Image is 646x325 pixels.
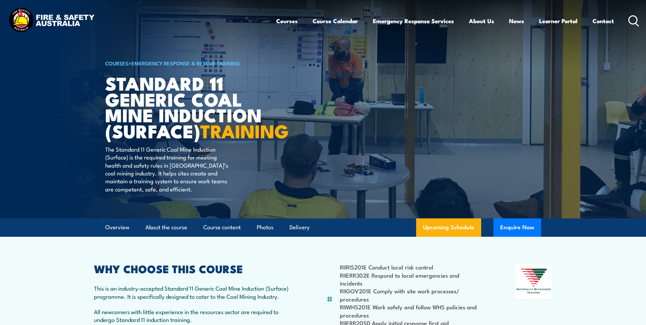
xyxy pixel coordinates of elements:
[289,218,310,236] a: Delivery
[257,218,273,236] a: Photos
[373,12,454,30] a: Emergency Response Services
[145,218,187,236] a: About the course
[516,264,552,298] img: Nationally Recognised Training logo.
[593,12,614,30] a: Contact
[340,303,483,319] li: RIIWHS201E Work safely and follow WHS policies and procedures
[539,12,578,30] a: Learner Portal
[105,59,128,67] a: COURSES
[203,218,241,236] a: Course content
[340,287,483,303] li: RIIGOV201E Comply with site work processes/ procedures
[94,264,293,273] h2: WHY CHOOSE THIS COURSE
[340,263,483,271] li: RIIRIS201E Conduct local risk control
[131,59,240,67] a: Emergency Response & Rescue Training
[105,75,273,139] h1: Standard 11 Generic Coal Mine Induction (Surface)
[105,218,129,236] a: Overview
[469,12,494,30] a: About Us
[509,12,524,30] a: News
[94,308,293,324] p: All newcomers with little experience in the resources sector are required to undergo Standard 11 ...
[94,284,293,300] p: This is an industry-accepted Standard 11 Generic Coal Mine Induction (Surface) programme. It is s...
[276,12,298,30] a: Courses
[340,271,483,287] li: RIIERR302E Respond to local emergencies and incidents
[416,218,481,237] a: Upcoming Schedule
[105,145,230,193] p: The Standard 11 Generic Coal Mine Induction (Surface) is the required training for meeting health...
[200,116,289,144] strong: TRAINING
[105,59,273,67] h6: >
[313,12,358,30] a: Course Calendar
[493,218,541,237] button: Enquire Now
